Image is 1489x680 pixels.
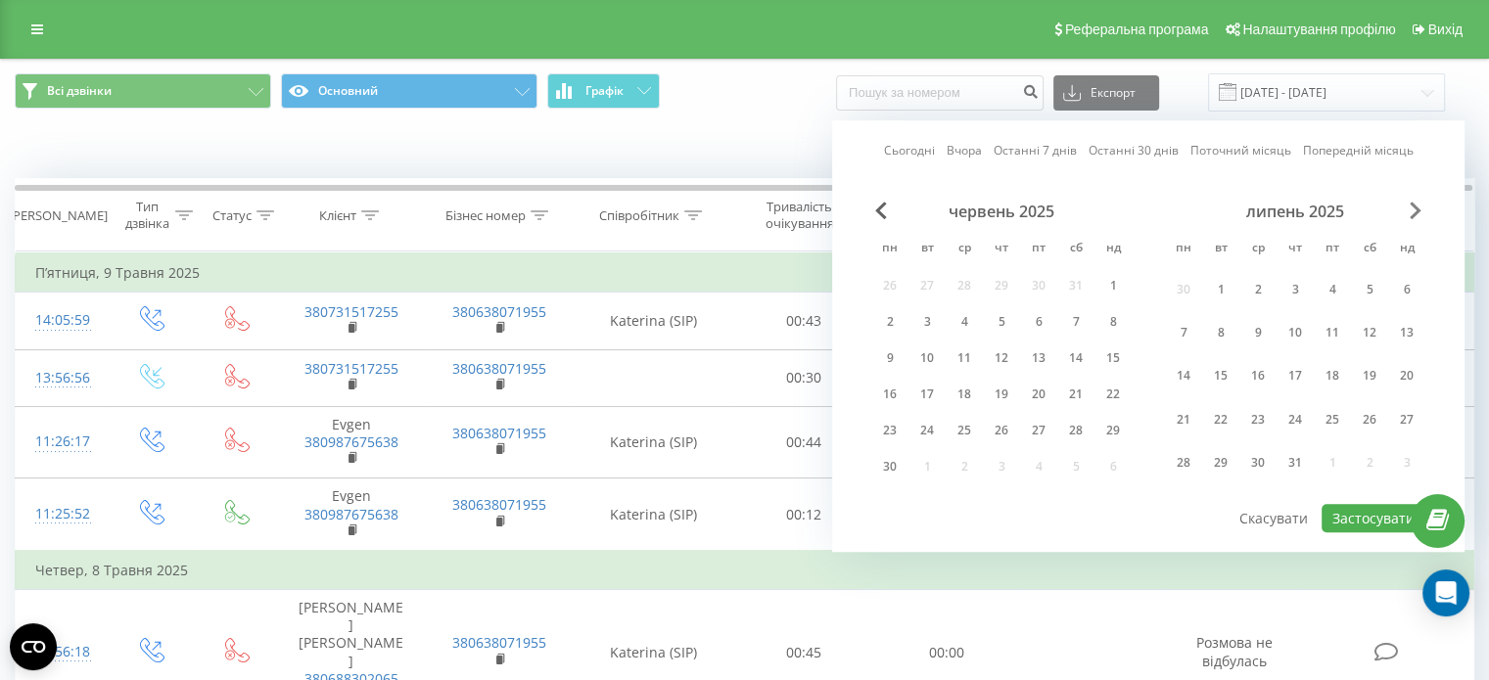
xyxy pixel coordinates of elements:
[983,380,1020,409] div: чт 19 черв 2025 р.
[983,416,1020,445] div: чт 26 черв 2025 р.
[871,380,908,409] div: пн 16 черв 2025 р.
[733,293,875,349] td: 00:43
[1394,364,1419,389] div: 20
[1171,407,1196,432] div: 21
[1202,358,1239,394] div: вт 15 лип 2025 р.
[445,207,526,224] div: Бізнес номер
[1277,401,1314,437] div: чт 24 лип 2025 р.
[47,83,112,99] span: Всі дзвінки
[1208,277,1233,302] div: 1
[1242,22,1395,37] span: Налаштування профілю
[1357,277,1382,302] div: 5
[1165,315,1202,351] div: пн 7 лип 2025 р.
[884,142,935,160] a: Сьогодні
[1388,401,1425,437] div: нд 27 лип 2025 р.
[1165,358,1202,394] div: пн 14 лип 2025 р.
[1245,407,1271,432] div: 23
[914,345,940,371] div: 10
[1208,320,1233,345] div: 8
[1277,358,1314,394] div: чт 17 лип 2025 р.
[1061,235,1091,264] abbr: субота
[1357,364,1382,389] div: 19
[914,309,940,335] div: 3
[1063,345,1089,371] div: 14
[1026,309,1051,335] div: 6
[733,478,875,551] td: 00:12
[1355,235,1384,264] abbr: субота
[1392,235,1421,264] abbr: неділя
[1026,345,1051,371] div: 13
[1351,315,1388,351] div: сб 12 лип 2025 р.
[1229,504,1319,532] button: Скасувати
[1351,271,1388,307] div: сб 5 лип 2025 р.
[452,633,546,652] a: 380638071955
[1280,235,1310,264] abbr: четвер
[277,478,425,551] td: Evgen
[1020,380,1057,409] div: пт 20 черв 2025 р.
[1245,320,1271,345] div: 9
[574,293,733,349] td: Katerina (SIP)
[1410,202,1421,219] span: Next Month
[1388,315,1425,351] div: нд 13 лип 2025 р.
[1388,271,1425,307] div: нд 6 лип 2025 р.
[1100,382,1126,407] div: 22
[1165,401,1202,437] div: пн 21 лип 2025 р.
[1282,320,1308,345] div: 10
[1239,445,1277,481] div: ср 30 лип 2025 р.
[1314,315,1351,351] div: пт 11 лип 2025 р.
[751,199,849,232] div: Тривалість очікування
[1388,358,1425,394] div: нд 20 лип 2025 р.
[952,345,977,371] div: 11
[1202,271,1239,307] div: вт 1 лип 2025 р.
[1089,142,1179,160] a: Останні 30 днів
[952,309,977,335] div: 4
[1351,358,1388,394] div: сб 19 лип 2025 р.
[908,416,946,445] div: вт 24 черв 2025 р.
[1063,382,1089,407] div: 21
[574,478,733,551] td: Katerina (SIP)
[877,418,903,443] div: 23
[1320,320,1345,345] div: 11
[952,418,977,443] div: 25
[1094,416,1132,445] div: нд 29 черв 2025 р.
[908,343,946,373] div: вт 10 черв 2025 р.
[908,307,946,337] div: вт 3 черв 2025 р.
[1282,277,1308,302] div: 3
[1314,271,1351,307] div: пт 4 лип 2025 р.
[1165,202,1425,221] div: липень 2025
[547,73,660,109] button: Графік
[875,235,905,264] abbr: понеділок
[1063,418,1089,443] div: 28
[1277,271,1314,307] div: чт 3 лип 2025 р.
[1320,277,1345,302] div: 4
[1314,358,1351,394] div: пт 18 лип 2025 р.
[277,406,425,478] td: Evgen
[1202,315,1239,351] div: вт 8 лип 2025 р.
[1303,142,1414,160] a: Попередній місяць
[1208,407,1233,432] div: 22
[1024,235,1053,264] abbr: п’ятниця
[1239,358,1277,394] div: ср 16 лип 2025 р.
[1094,343,1132,373] div: нд 15 черв 2025 р.
[877,309,903,335] div: 2
[304,432,398,451] a: 380987675638
[1020,307,1057,337] div: пт 6 черв 2025 р.
[1428,22,1463,37] span: Вихід
[1100,273,1126,298] div: 1
[319,207,356,224] div: Клієнт
[946,343,983,373] div: ср 11 черв 2025 р.
[871,202,1132,221] div: червень 2025
[912,235,942,264] abbr: вівторок
[836,75,1044,111] input: Пошук за номером
[994,142,1077,160] a: Останні 7 днів
[1245,277,1271,302] div: 2
[1320,407,1345,432] div: 25
[1277,315,1314,351] div: чт 10 лип 2025 р.
[35,495,87,533] div: 11:25:52
[304,302,398,321] a: 380731517255
[1282,450,1308,476] div: 31
[35,301,87,340] div: 14:05:59
[1357,320,1382,345] div: 12
[950,235,979,264] abbr: середа
[35,359,87,397] div: 13:56:56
